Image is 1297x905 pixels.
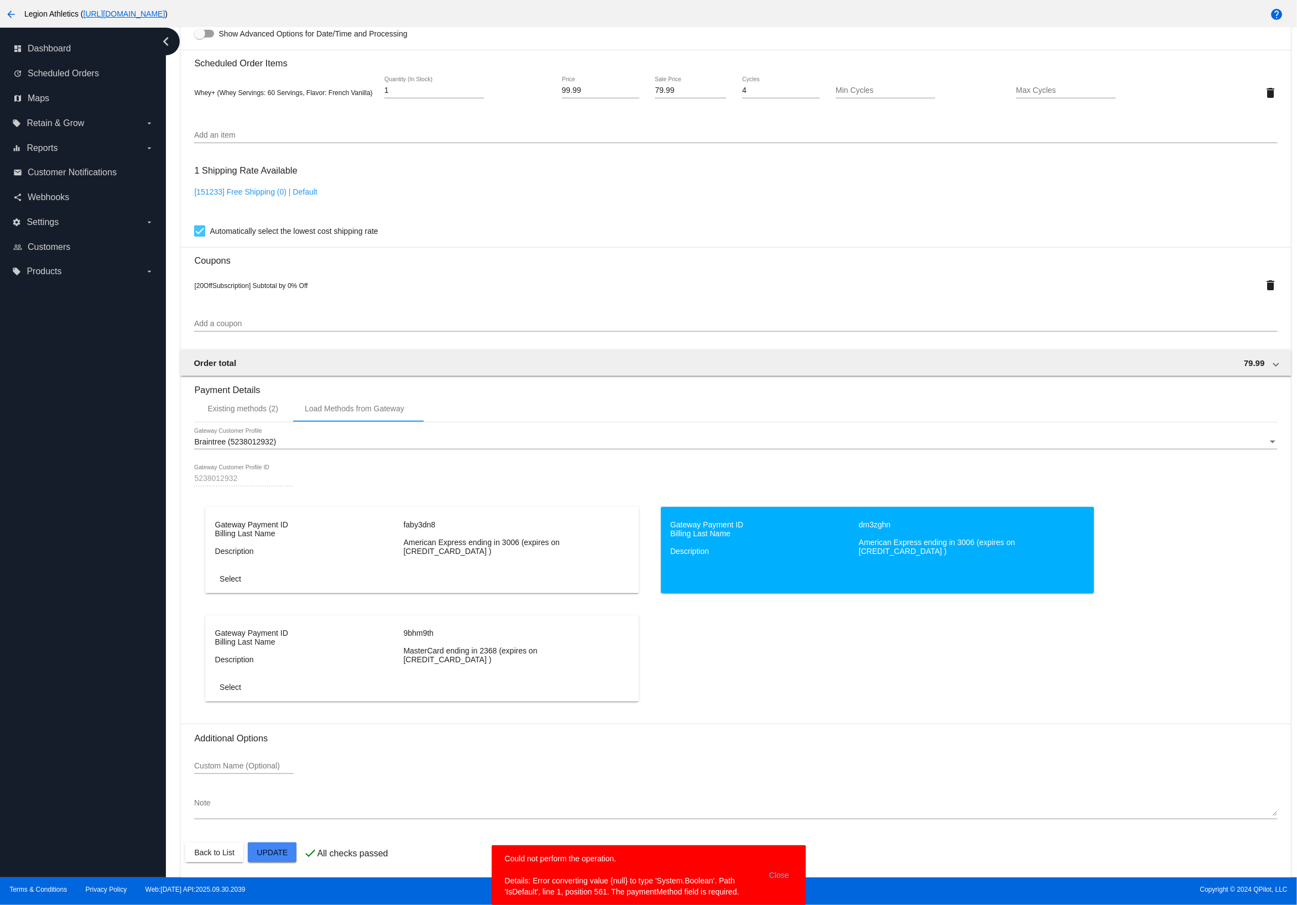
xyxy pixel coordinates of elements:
i: arrow_drop_down [145,267,154,276]
input: Price [562,86,639,95]
input: Custom Name (Optional) [194,762,294,771]
span: Customers [28,242,70,252]
i: update [13,69,22,78]
input: Max Cycles [1016,86,1116,95]
mat-icon: arrow_back [4,8,18,21]
i: arrow_drop_down [145,218,154,227]
dd: Billing Last Name [215,637,402,646]
i: local_offer [12,119,21,128]
mat-select: Gateway Customer Profile [194,438,1277,447]
span: Scheduled Orders [28,69,99,79]
simple-snack-bar: Could not perform the operation. Details: Error converting value {null} to type 'System.Boolean'.... [505,853,793,897]
a: Terms & Conditions [9,886,67,893]
dt: MasterCard ending in 2368 (expires on [CREDIT_CARD_DATA] ) [403,646,590,664]
i: chevron_left [157,33,175,50]
span: Settings [27,217,59,227]
input: Gateway Customer Profile ID [194,474,294,483]
dd: Description [215,655,402,664]
dt: 9bhm9th [403,629,590,637]
a: Web:[DATE] API:2025.09.30.2039 [145,886,246,893]
i: equalizer [12,144,21,153]
h3: Scheduled Order Items [194,50,1277,69]
i: settings [12,218,21,227]
i: people_outline [13,243,22,252]
span: Order total [194,358,236,368]
span: Maps [28,93,49,103]
i: arrow_drop_down [145,144,154,153]
dd: Description [670,547,857,556]
span: Customer Notifications [28,168,117,177]
h3: Additional Options [194,733,1277,744]
span: Select [220,683,241,692]
dt: dm3zghn [859,520,1045,529]
span: Update [257,848,288,857]
input: Cycles [742,86,820,95]
dt: American Express ending in 3006 (expires on [CREDIT_CARD_DATA] ) [859,538,1045,556]
i: local_offer [12,267,21,276]
dd: Gateway Payment ID [215,629,402,637]
i: dashboard [13,44,22,53]
h3: Payment Details [194,376,1277,395]
input: Add a coupon [194,320,1277,328]
a: Privacy Policy [86,886,127,893]
dt: American Express ending in 3006 (expires on [CREDIT_CARD_DATA] ) [403,538,590,556]
div: Existing methods (2) [207,404,278,413]
button: Close [766,853,793,897]
h3: 1 Shipping Rate Available [194,159,297,182]
i: map [13,94,22,103]
input: Min Cycles [836,86,935,95]
p: All checks passed [317,849,388,859]
div: Load Methods from Gateway [305,404,404,413]
i: share [13,193,22,202]
input: Add an item [194,131,1277,140]
mat-icon: delete [1264,86,1277,100]
span: Retain & Grow [27,118,84,128]
dd: Gateway Payment ID [215,520,402,529]
a: [151233] Free Shipping (0) | Default [194,187,317,196]
a: [URL][DOMAIN_NAME] [84,9,165,18]
mat-icon: check [304,846,317,860]
span: Reports [27,143,58,153]
span: Show Advanced Options for Date/Time and Processing [218,28,407,39]
mat-icon: help [1270,8,1283,21]
span: Automatically select the lowest cost shipping rate [210,224,378,238]
dd: Billing Last Name [215,529,402,538]
i: email [13,168,22,177]
span: Select [220,574,241,583]
i: arrow_drop_down [145,119,154,128]
span: Dashboard [28,44,71,54]
span: 79.99 [1244,358,1265,368]
span: Webhooks [28,192,69,202]
dt: faby3dn8 [403,520,590,529]
mat-icon: delete [1264,279,1278,292]
span: Copyright © 2024 QPilot, LLC [658,886,1288,893]
h3: Coupons [194,247,1277,266]
span: Back to List [194,848,234,857]
span: [20OffSubscription] Subtotal by 0% Off [194,282,308,290]
span: Braintree (5238012932) [194,437,276,446]
span: Legion Athletics ( ) [24,9,168,18]
dd: Description [215,547,402,556]
span: Products [27,266,61,276]
input: Quantity (In Stock) [384,86,484,95]
span: Whey+ (Whey Servings: 60 Servings, Flavor: French Vanilla) [194,89,372,97]
input: Sale Price [655,86,726,95]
